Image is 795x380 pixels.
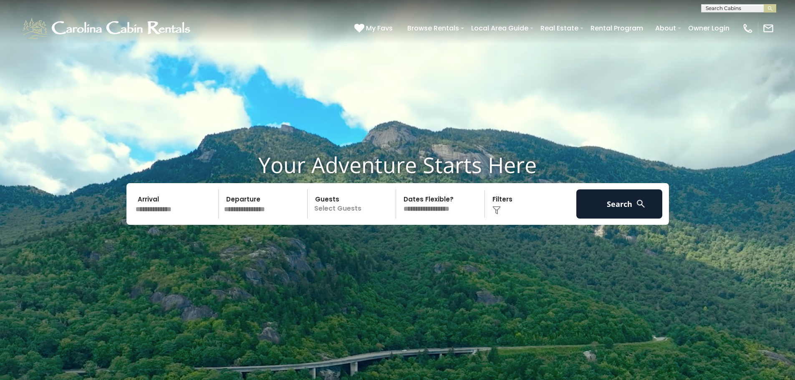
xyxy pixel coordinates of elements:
[742,23,754,34] img: phone-regular-white.png
[21,16,194,41] img: White-1-1-2.png
[366,23,393,33] span: My Favs
[651,21,680,35] a: About
[636,199,646,209] img: search-regular-white.png
[684,21,734,35] a: Owner Login
[536,21,583,35] a: Real Estate
[310,189,396,219] p: Select Guests
[467,21,533,35] a: Local Area Guide
[492,206,501,214] img: filter--v1.png
[762,23,774,34] img: mail-regular-white.png
[576,189,663,219] button: Search
[354,23,395,34] a: My Favs
[403,21,463,35] a: Browse Rentals
[6,152,789,178] h1: Your Adventure Starts Here
[586,21,647,35] a: Rental Program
